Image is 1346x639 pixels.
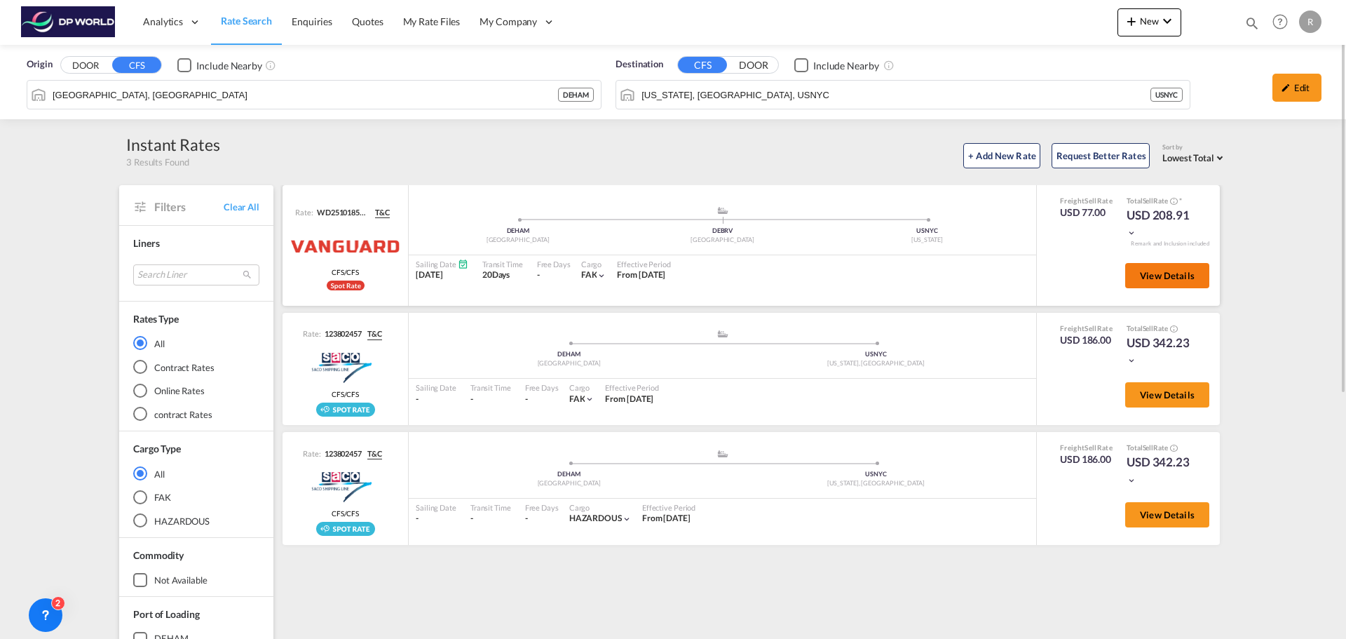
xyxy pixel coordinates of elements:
[327,281,365,290] div: Rollable available
[133,360,259,374] md-radio-button: Contract Rates
[1085,196,1096,205] span: Sell
[1127,228,1136,238] md-icon: icon-chevron-down
[126,156,189,168] span: 3 Results Found
[265,60,276,71] md-icon: Unchecked: Ignores neighbouring ports when fetching rates.Checked : Includes neighbouring ports w...
[1168,196,1178,206] button: Spot Rates are dynamic & can fluctuate with time
[569,502,632,513] div: Cargo
[622,514,632,524] md-icon: icon-chevron-down
[1299,11,1321,33] div: R
[1060,452,1113,466] div: USD 186.00
[605,394,653,404] span: From [DATE]
[729,58,778,74] button: DOOR
[458,259,468,269] md-icon: Schedules Available
[1125,382,1209,408] button: View Details
[1127,196,1197,207] div: Total Rate
[470,382,511,393] div: Transit Time
[1244,15,1260,31] md-icon: icon-magnify
[27,81,601,109] md-input-container: Hamburg, DEHAM
[292,15,332,27] span: Enquiries
[605,394,653,405] div: From 10 Oct 2025
[641,84,1150,105] input: Search by Port
[1168,323,1178,334] button: Spot Rates are dynamic & can fluctuate with time
[133,608,200,620] span: Port of Loading
[416,470,723,479] div: DEHAM
[332,267,359,277] span: CFS/CFS
[321,328,362,339] div: 123802457
[1060,333,1113,347] div: USD 186.00
[1120,240,1220,248] div: Remark and Inclusion included
[1162,152,1214,163] span: Lowest Total
[723,359,1030,368] div: [US_STATE], [GEOGRAPHIC_DATA]
[597,271,606,281] md-icon: icon-chevron-down
[1168,443,1178,454] button: Spot Rates are dynamic & can fluctuate with time
[416,359,723,368] div: [GEOGRAPHIC_DATA]
[133,336,259,350] md-radio-button: All
[27,58,52,72] span: Origin
[133,384,259,398] md-radio-button: Online Rates
[714,207,731,214] md-icon: assets/icons/custom/ship-fill.svg
[616,58,663,72] span: Destination
[470,502,511,513] div: Transit Time
[794,58,879,72] md-checkbox: Checkbox No Ink
[963,143,1040,168] button: + Add New Rate
[221,15,272,27] span: Rate Search
[321,448,362,459] div: 123802457
[1060,323,1113,333] div: Freight Rate
[617,269,665,281] div: From 10 Oct 2025
[352,15,383,27] span: Quotes
[1150,88,1183,102] div: USNYC
[1125,263,1209,288] button: View Details
[316,403,375,417] img: Spot_rate_rollable_v2.png
[1143,324,1154,332] span: Sell
[642,513,691,525] div: From 10 Oct 2025
[327,281,365,290] img: Vanguard_Spot.png
[1162,143,1227,152] div: Sort by
[1127,335,1197,368] div: USD 342.23
[133,514,259,528] md-radio-button: HAZARDOUS
[21,6,116,38] img: c08ca190194411f088ed0f3ba295208c.png
[61,58,110,74] button: DOOR
[1178,196,1182,205] span: Subject to Remarks
[480,15,537,29] span: My Company
[112,57,161,73] button: CFS
[723,350,1030,359] div: USNYC
[416,382,456,393] div: Sailing Date
[605,382,658,393] div: Effective Period
[177,58,262,72] md-checkbox: Checkbox No Ink
[482,269,523,281] div: 20Days
[133,312,179,326] div: Rates Type
[303,448,321,459] span: Rate:
[824,227,1029,236] div: USNYC
[309,351,382,386] img: WWA_spot
[416,259,468,269] div: Sailing Date
[714,450,731,457] md-icon: assets/icons/custom/ship-fill.svg
[1085,443,1096,452] span: Sell
[1127,207,1197,241] div: USD 208.91
[1060,206,1113,220] div: USD 77.00
[1123,13,1140,29] md-icon: icon-plus 400-fg
[569,394,585,404] span: FAK
[1060,196,1113,206] div: Freight Rate
[1143,443,1154,452] span: Sell
[569,382,595,393] div: Cargo
[714,330,731,337] md-icon: assets/icons/custom/ship-fill.svg
[1117,8,1181,36] button: icon-plus 400-fgNewicon-chevron-down
[1272,74,1321,102] div: icon-pencilEdit
[126,133,220,156] div: Instant Rates
[585,394,594,404] md-icon: icon-chevron-down
[133,490,259,504] md-radio-button: FAK
[133,466,259,480] md-radio-button: All
[642,502,695,513] div: Effective Period
[313,207,369,218] div: WD2510185738
[416,513,456,525] div: -
[403,15,461,27] span: My Rate Files
[375,207,390,218] span: T&C
[525,382,559,393] div: Free Days
[309,470,382,505] img: WWA_spot
[416,479,723,488] div: [GEOGRAPHIC_DATA]
[620,227,825,236] div: DEBRV
[617,259,670,269] div: Effective Period
[824,236,1029,245] div: [US_STATE]
[133,549,184,561] span: Commodity
[367,328,382,339] span: T&C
